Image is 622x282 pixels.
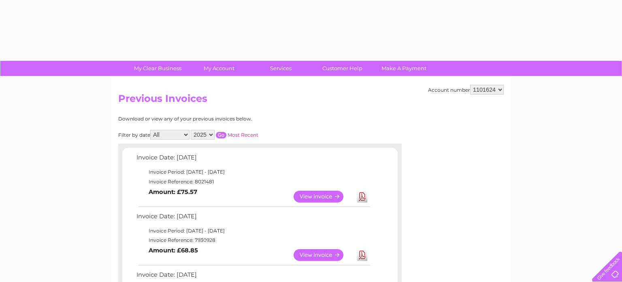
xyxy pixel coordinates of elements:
[294,249,353,261] a: View
[118,93,504,108] h2: Previous Invoices
[134,177,371,187] td: Invoice Reference: 8021481
[294,191,353,202] a: View
[186,61,253,76] a: My Account
[118,130,331,140] div: Filter by date
[228,132,258,138] a: Most Recent
[247,61,314,76] a: Services
[134,152,371,167] td: Invoice Date: [DATE]
[124,61,191,76] a: My Clear Business
[134,235,371,245] td: Invoice Reference: 7930928
[149,247,198,254] b: Amount: £68.85
[357,191,367,202] a: Download
[134,167,371,177] td: Invoice Period: [DATE] - [DATE]
[134,226,371,236] td: Invoice Period: [DATE] - [DATE]
[134,211,371,226] td: Invoice Date: [DATE]
[118,116,331,122] div: Download or view any of your previous invoices below.
[309,61,376,76] a: Customer Help
[428,85,504,95] div: Account number
[357,249,367,261] a: Download
[149,188,197,196] b: Amount: £75.57
[371,61,437,76] a: Make A Payment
